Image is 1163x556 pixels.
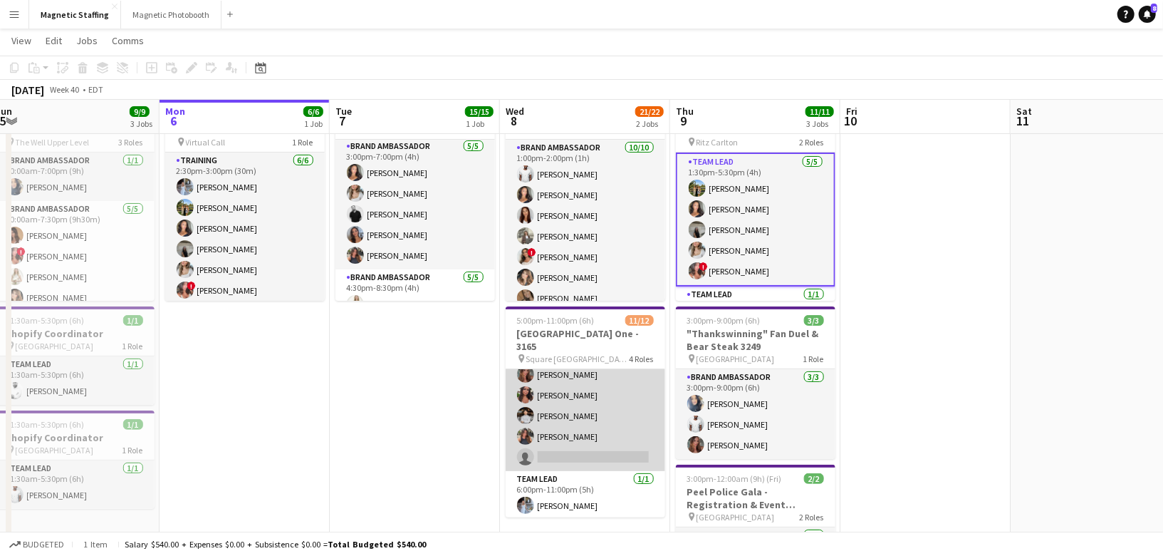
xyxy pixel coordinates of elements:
span: 1 Role [122,341,143,351]
span: 9/9 [130,106,150,117]
app-card-role: Team Lead1/16:00pm-11:00pm (5h)[PERSON_NAME] [506,471,665,520]
app-job-card: 1:00pm-2:00pm (1h)10/10Olay Virtual Training Virtual1 RoleBrand Ambassador10/101:00pm-2:00pm (1h)... [506,90,665,301]
span: 2/2 [804,473,824,484]
span: Comms [112,34,144,47]
app-job-card: 1:30pm-7:00pm (5h30m)6/6Sunlife Conference - Event Coordinators 3179 Ritz Carlton2 RolesTeam Lead... [676,90,835,301]
div: 1 Job [466,118,493,129]
span: 3:00pm-9:00pm (6h) [687,315,761,326]
span: ! [17,247,26,256]
span: ! [699,262,708,271]
a: View [6,31,37,50]
button: Magnetic Staffing [29,1,121,29]
span: Square [GEOGRAPHIC_DATA] [526,354,630,364]
a: 8 [1139,6,1156,23]
span: Fri [846,105,857,118]
span: [GEOGRAPHIC_DATA] [697,354,775,364]
div: 3 Jobs [130,118,152,129]
span: Virtual Call [186,137,226,148]
span: 11:30am-5:30pm (6h) [6,315,85,326]
div: EDT [88,84,103,95]
span: View [11,34,31,47]
app-card-role: Training6/62:30pm-3:00pm (30m)[PERSON_NAME][PERSON_NAME][PERSON_NAME][PERSON_NAME][PERSON_NAME]![... [165,153,325,304]
span: Budgeted [23,540,64,550]
span: [GEOGRAPHIC_DATA] [697,512,775,522]
app-job-card: 3:00pm-9:00pm (6h)3/3"Thankswinning" Fan Duel & Bear Steak 3249 [GEOGRAPHIC_DATA]1 RoleBrand Amba... [676,307,835,459]
span: 1 Role [293,137,313,148]
app-job-card: 3:00pm-12:00am (9h) (Wed)15/15Schinlder Event 3174 The Well4 RolesBrand Ambassador5/53:00pm-7:00p... [335,90,495,301]
span: 21/22 [635,106,664,117]
span: 5:00pm-11:00pm (6h) [517,315,595,326]
span: 8 [1151,4,1157,13]
div: 1 Job [304,118,323,129]
app-card-role: [PERSON_NAME][PERSON_NAME][PERSON_NAME][PERSON_NAME][PERSON_NAME][PERSON_NAME][PERSON_NAME] [506,278,665,471]
app-card-role: Team Lead1/12:00pm-7:00pm (5h) [676,287,835,335]
h3: Peel Police Gala - Registration & Event Support (3111) [676,485,835,511]
h3: [GEOGRAPHIC_DATA] One - 3165 [506,327,665,353]
a: Comms [106,31,150,50]
span: 1/1 [123,315,143,326]
a: Jobs [71,31,103,50]
app-card-role: Brand Ambassador3/33:00pm-9:00pm (6h)[PERSON_NAME][PERSON_NAME][PERSON_NAME] [676,369,835,459]
span: 11/12 [625,315,654,326]
span: Mon [165,105,185,118]
span: 2 Roles [800,137,824,148]
span: The Well Upper Level [16,137,90,148]
span: 1/1 [123,419,143,430]
app-card-role: Brand Ambassador5/53:00pm-7:00pm (4h)[PERSON_NAME][PERSON_NAME][PERSON_NAME][PERSON_NAME][PERSON_... [335,138,495,269]
span: 3/3 [804,315,824,326]
span: 1 Role [803,354,824,364]
div: [DATE] [11,83,44,97]
app-card-role: Brand Ambassador5/54:30pm-8:30pm (4h)[PERSON_NAME] [335,269,495,401]
span: 6/6 [303,106,323,117]
span: ! [528,248,536,257]
span: ! [187,282,196,290]
div: Salary $540.00 + Expenses $0.00 + Subsistence $0.00 = [125,539,426,550]
span: 10 [844,113,857,129]
span: Thu [676,105,694,118]
span: Ritz Carlton [697,137,739,148]
span: Sat [1016,105,1032,118]
button: Magnetic Photobooth [121,1,221,29]
span: 7 [333,113,352,129]
span: 11/11 [805,106,834,117]
span: Edit [46,34,62,47]
app-job-card: 5:00pm-11:00pm (6h)11/12[GEOGRAPHIC_DATA] One - 3165 Square [GEOGRAPHIC_DATA]4 Roles[PERSON_NAME]... [506,307,665,518]
span: 2 Roles [800,512,824,522]
span: 9 [674,113,694,129]
span: Week 40 [47,84,83,95]
span: Wed [506,105,524,118]
span: 15/15 [465,106,494,117]
span: [GEOGRAPHIC_DATA] [16,445,94,455]
div: 3 Jobs [806,118,833,129]
span: [GEOGRAPHIC_DATA] [16,341,94,351]
div: 2 Jobs [636,118,663,129]
app-card-role: Brand Ambassador10/101:00pm-2:00pm (1h)[PERSON_NAME][PERSON_NAME][PERSON_NAME][PERSON_NAME]![PERS... [506,140,665,374]
span: 6 [163,113,185,129]
h3: "Thankswinning" Fan Duel & Bear Steak 3249 [676,327,835,353]
app-job-card: 2:30pm-3:00pm (30m)6/6Sunlife Conference - Event Coordinators 3639 Virtual Call1 RoleTraining6/62... [165,90,325,301]
span: 3 Roles [119,137,143,148]
span: 11 [1014,113,1032,129]
span: 11:30am-5:30pm (6h) [6,419,85,430]
span: 4 Roles [630,354,654,364]
button: Budgeted [7,537,66,552]
app-card-role: Team Lead5/51:30pm-5:30pm (4h)[PERSON_NAME][PERSON_NAME][PERSON_NAME][PERSON_NAME]![PERSON_NAME] [676,153,835,287]
span: Jobs [76,34,98,47]
span: 1 item [78,539,113,550]
span: Total Budgeted $540.00 [328,539,426,550]
a: Edit [40,31,68,50]
span: 1 Role [122,445,143,455]
span: 8 [504,113,524,129]
span: Tue [335,105,352,118]
span: 3:00pm-12:00am (9h) (Fri) [687,473,782,484]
